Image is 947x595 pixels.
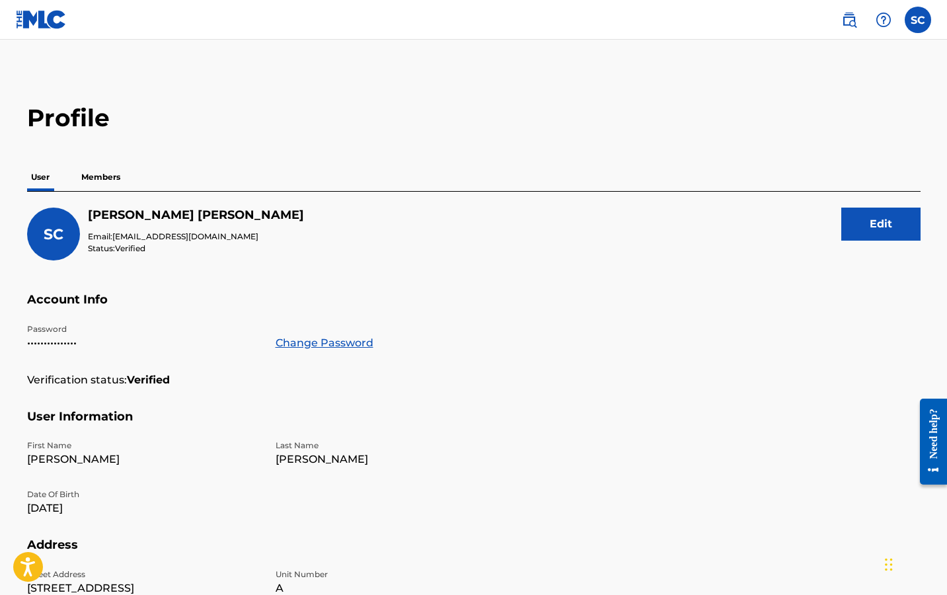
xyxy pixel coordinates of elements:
p: Verification status: [27,372,127,388]
img: help [876,12,891,28]
p: Members [77,163,124,191]
p: Street Address [27,569,260,580]
div: Drag [885,545,893,584]
p: [PERSON_NAME] [276,452,508,467]
img: search [841,12,857,28]
iframe: Chat Widget [881,532,947,595]
span: Verified [115,243,145,253]
p: Last Name [276,440,508,452]
p: First Name [27,440,260,452]
h5: Samuel Cachola [88,208,304,223]
p: [PERSON_NAME] [27,452,260,467]
p: ••••••••••••••• [27,335,260,351]
div: User Menu [905,7,931,33]
div: Help [870,7,897,33]
h5: User Information [27,409,921,440]
p: Status: [88,243,304,255]
p: Password [27,323,260,335]
iframe: Resource Center [910,385,947,498]
p: [DATE] [27,500,260,516]
a: Change Password [276,335,373,351]
p: Date Of Birth [27,489,260,500]
span: [EMAIL_ADDRESS][DOMAIN_NAME] [112,231,258,241]
a: Public Search [836,7,862,33]
h5: Account Info [27,292,921,323]
h2: Profile [27,103,921,133]
p: Email: [88,231,304,243]
strong: Verified [127,372,170,388]
p: User [27,163,54,191]
span: SC [44,225,63,243]
p: Unit Number [276,569,508,580]
h5: Address [27,537,921,569]
img: MLC Logo [16,10,67,29]
button: Edit [841,208,921,241]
